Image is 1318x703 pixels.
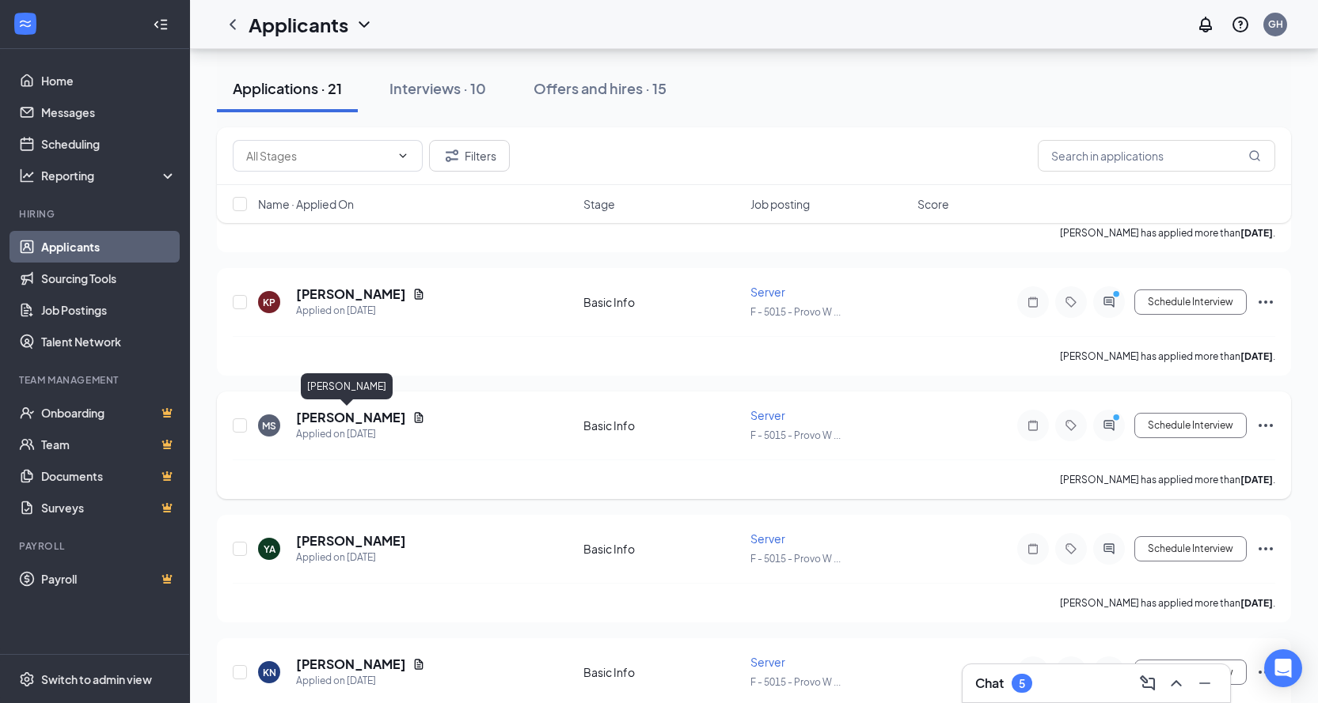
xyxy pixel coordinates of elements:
a: Talent Network [41,326,177,357]
div: Payroll [19,539,173,553]
span: Server [750,285,785,299]
div: Applied on [DATE] [296,426,425,442]
svg: ChevronDown [397,149,409,162]
a: OnboardingCrown [41,397,177,429]
div: Basic Info [583,664,741,680]
a: Home [41,65,177,96]
div: Team Management [19,373,173,387]
svg: Settings [19,671,35,687]
svg: MagnifyingGlass [1248,149,1261,162]
svg: Document [412,411,425,424]
h5: [PERSON_NAME] [296,656,406,673]
svg: Filter [442,146,461,165]
svg: Note [1024,419,1043,432]
button: Schedule Interview [1134,413,1247,438]
h3: Chat [975,675,1004,692]
span: Name · Applied On [258,196,354,212]
button: Minimize [1192,671,1217,696]
svg: Ellipses [1256,539,1275,558]
button: Schedule Interview [1134,660,1247,685]
span: Server [750,531,785,546]
button: Schedule Interview [1134,536,1247,561]
p: [PERSON_NAME] has applied more than . [1060,350,1275,363]
span: F - 5015 - Provo W ... [750,553,841,565]
div: 5 [1019,677,1025,690]
svg: ChevronUp [1167,674,1186,693]
div: Applied on [DATE] [296,303,425,319]
div: KP [263,296,275,309]
a: TeamCrown [41,429,177,460]
div: Reporting [41,168,177,183]
svg: PrimaryDot [1109,289,1128,302]
div: KN [263,666,276,679]
div: YA [264,542,275,556]
input: All Stages [246,147,390,164]
div: Switch to admin view [41,671,152,687]
div: Applied on [DATE] [296,673,425,689]
svg: Note [1024,296,1043,308]
svg: WorkstreamLogo [17,16,33,32]
svg: ChevronLeft [223,15,242,34]
div: [PERSON_NAME] [301,373,393,399]
svg: QuestionInfo [1231,15,1250,34]
svg: Ellipses [1256,663,1275,682]
div: Hiring [19,207,173,221]
svg: Collapse [153,17,169,32]
span: Server [750,655,785,669]
h5: [PERSON_NAME] [296,285,406,303]
a: Messages [41,96,177,128]
svg: Note [1024,542,1043,555]
a: Scheduling [41,128,177,160]
span: Server [750,408,785,422]
a: PayrollCrown [41,563,177,595]
div: Basic Info [583,541,741,557]
svg: Ellipses [1256,293,1275,312]
b: [DATE] [1240,597,1273,609]
div: Offers and hires · 15 [534,78,667,98]
div: MS [262,419,276,433]
svg: PrimaryDot [1109,413,1128,425]
span: F - 5015 - Provo W ... [750,306,841,318]
svg: Document [412,658,425,671]
span: Stage [583,196,615,212]
svg: ActiveChat [1100,296,1119,308]
span: F - 5015 - Provo W ... [750,676,841,688]
svg: Ellipses [1256,416,1275,435]
input: Search in applications [1038,140,1275,172]
svg: ChevronDown [355,15,374,34]
p: [PERSON_NAME] has applied more than . [1060,596,1275,610]
svg: Tag [1062,542,1081,555]
div: GH [1268,17,1283,31]
button: Filter Filters [429,140,510,172]
svg: ActiveChat [1100,419,1119,432]
svg: ComposeMessage [1138,674,1157,693]
b: [DATE] [1240,350,1273,362]
p: [PERSON_NAME] has applied more than . [1060,473,1275,486]
svg: ActiveChat [1100,542,1119,555]
div: Open Intercom Messenger [1264,649,1302,687]
a: Sourcing Tools [41,263,177,294]
h1: Applicants [249,11,348,38]
a: Applicants [41,231,177,263]
span: F - 5015 - Provo W ... [750,429,841,441]
button: ChevronUp [1164,671,1189,696]
a: DocumentsCrown [41,460,177,492]
svg: Tag [1062,419,1081,432]
svg: Analysis [19,168,35,183]
div: Basic Info [583,418,741,433]
div: Interviews · 10 [389,78,486,98]
a: Job Postings [41,294,177,326]
button: ComposeMessage [1135,671,1160,696]
div: Applied on [DATE] [296,550,406,565]
svg: Document [412,288,425,300]
svg: Minimize [1195,674,1214,693]
span: Score [917,196,949,212]
svg: Tag [1062,296,1081,308]
h5: [PERSON_NAME] [296,532,406,550]
a: SurveysCrown [41,492,177,523]
div: Basic Info [583,294,741,310]
span: Job posting [750,196,810,212]
h5: [PERSON_NAME] [296,409,406,426]
b: [DATE] [1240,474,1273,486]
